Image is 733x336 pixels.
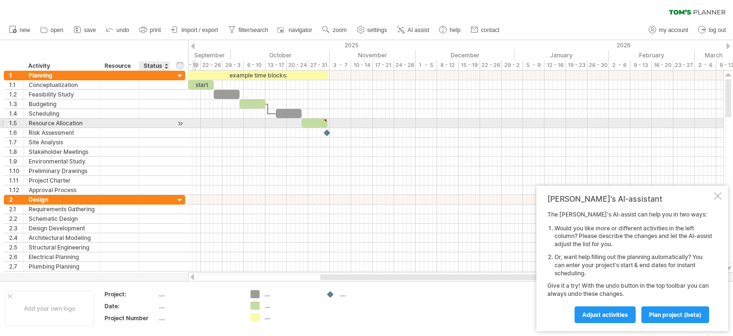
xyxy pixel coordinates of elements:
div: .... [159,302,239,310]
div: ​ [214,90,240,99]
div: .... [264,302,316,310]
div: 27 - 31 [308,60,330,70]
div: 17 - 21 [373,60,394,70]
a: zoom [320,24,349,36]
a: filter/search [226,24,271,36]
a: settings [355,24,390,36]
div: 2.2 [9,214,23,223]
a: undo [104,24,132,36]
div: Resource [105,61,134,71]
a: Adjust activities [575,306,636,323]
div: start [188,80,214,89]
div: ​ [240,99,265,108]
span: save [84,27,96,33]
span: filter/search [239,27,268,33]
a: new [7,24,33,36]
div: 29 - 3 [222,60,244,70]
span: plan project (beta) [649,311,702,318]
a: import / export [168,24,221,36]
div: 1.1 [9,80,23,89]
div: 1.8 [9,147,23,156]
div: 12 - 16 [545,60,566,70]
a: plan project (beta) [641,306,709,323]
div: Site Analysis [29,138,95,147]
div: Preliminary Drawings [29,166,95,175]
div: 1 - 5 [416,60,437,70]
div: 26 - 30 [587,60,609,70]
div: 2.7 [9,262,23,271]
div: 15 - 19 [459,60,480,70]
div: [PERSON_NAME]'s AI-assistant [547,194,712,204]
div: 22 - 26 [480,60,502,70]
a: log out [696,24,729,36]
span: AI assist [408,27,429,33]
div: 2.4 [9,233,23,242]
div: Electrical Planning [29,252,95,261]
div: Structural Engineering [29,243,95,252]
div: Design Development [29,224,95,233]
div: .... [159,290,239,298]
a: my account [646,24,691,36]
div: Environmental Study [29,157,95,166]
div: Scheduling [29,109,95,118]
div: 15 - 19 [179,60,201,70]
div: ​ [302,119,327,128]
div: Plumbing Planning [29,262,95,271]
div: Stakeholder Meetings [29,147,95,156]
div: Risk Assessment [29,128,95,137]
a: navigator [276,24,315,36]
span: Adjust activities [582,311,628,318]
a: open [38,24,66,36]
div: scroll to activity [176,119,185,129]
div: 2.3 [9,224,23,233]
li: Or, want help filling out the planning automatically? You can enter your project's start & end da... [555,253,712,277]
div: 1.9 [9,157,23,166]
div: Date: [105,302,157,310]
div: Status [144,61,165,71]
div: 22 - 26 [201,60,222,70]
span: navigator [289,27,312,33]
div: .... [159,314,239,322]
div: example time blocks: [188,71,328,80]
span: new [20,27,30,33]
a: contact [468,24,503,36]
div: Planning [29,71,95,80]
div: 2.8 [9,271,23,281]
div: 1.6 [9,128,23,137]
a: print [137,24,164,36]
div: 29 - 2 [502,60,523,70]
div: Budgeting [29,99,95,108]
div: October 2025 [231,50,330,60]
div: 9 - 13 [630,60,652,70]
div: 16 - 20 [652,60,673,70]
div: 1.5 [9,119,23,128]
div: 2.6 [9,252,23,261]
span: help [450,27,461,33]
div: 6 - 10 [244,60,265,70]
a: AI assist [395,24,432,36]
div: 1.7 [9,138,23,147]
div: Add your own logo [5,291,94,326]
div: The [PERSON_NAME]'s AI-assist can help you in two ways: Give it a try! With the undo button in th... [547,211,712,323]
div: Schematic Design [29,214,95,223]
div: 1 [9,71,23,80]
div: Approval Process [29,185,95,195]
div: .... [264,313,316,321]
div: ​ [276,109,302,118]
div: February 2026 [609,50,695,60]
div: .... [340,290,392,298]
span: contact [481,27,500,33]
div: .... [264,290,316,298]
div: Resource Allocation [29,119,95,128]
div: 1.2 [9,90,23,99]
div: 2.5 [9,243,23,252]
a: save [71,24,99,36]
div: 10 - 14 [351,60,373,70]
div: 1.11 [9,176,23,185]
div: 1.4 [9,109,23,118]
div: Design [29,195,95,204]
div: Project Charter [29,176,95,185]
div: 1.12 [9,185,23,195]
div: 8 - 12 [437,60,459,70]
div: Requirements Gathering [29,205,95,214]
